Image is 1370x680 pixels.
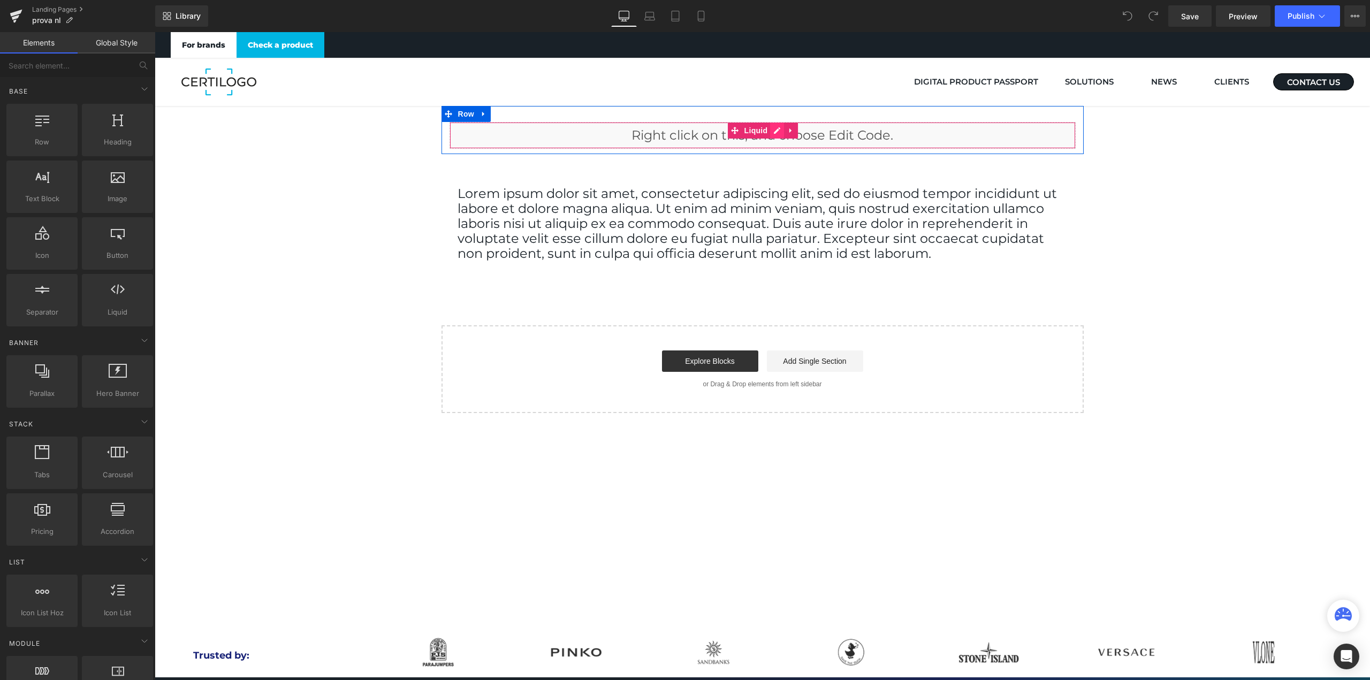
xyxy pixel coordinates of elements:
[1181,11,1199,22] span: Save
[629,90,643,106] a: Expand / Collapse
[637,5,663,27] a: Laptop
[8,86,29,96] span: Base
[304,348,912,356] p: or Drag & Drop elements from left sidebar
[8,638,41,648] span: Module
[1046,41,1108,57] a: CLIENTS
[85,388,150,399] span: Hero Banner
[176,11,201,21] span: Library
[1132,45,1185,55] span: CONTACT US
[85,136,150,148] span: Heading
[611,5,637,27] a: Desktop
[10,250,74,261] span: Icon
[1334,644,1359,669] div: Open Intercom Messenger
[10,526,74,537] span: Pricing
[301,74,322,90] span: Row
[663,5,688,27] a: Tablet
[155,5,208,27] a: New Library
[897,41,972,57] a: SOLUTIONS
[910,44,959,55] span: SOLUTIONS
[303,154,913,229] p: Lorem ipsum dolor sit amet, consectetur adipiscing elit, sed do eiusmod tempor incididunt ut labo...
[39,617,95,630] span: Trusted by:
[85,526,150,537] span: Accordion
[587,90,616,106] span: Liquid
[32,16,61,25] span: prova nl
[1229,11,1258,22] span: Preview
[1344,5,1366,27] button: More
[996,44,1022,55] span: NEWS
[85,607,150,618] span: Icon List
[10,607,74,618] span: Icon List Hoz
[8,338,40,348] span: Banner
[1275,5,1340,27] button: Publish
[983,41,1036,57] a: NEWS
[8,557,26,567] span: List
[1288,12,1314,20] span: Publish
[759,44,884,55] span: DIGITAL PRODUCT PASSPORT
[1119,42,1199,58] a: CONTACT US
[1143,5,1164,27] button: Redo
[32,5,155,14] a: Landing Pages
[85,193,150,204] span: Image
[78,32,155,54] a: Global Style
[688,5,714,27] a: Mobile
[322,74,336,90] a: Expand / Collapse
[8,419,34,429] span: Stack
[85,307,150,318] span: Liquid
[507,318,604,340] a: Explore Blocks
[1216,5,1270,27] a: Preview
[10,469,74,480] span: Tabs
[10,193,74,204] span: Text Block
[746,41,897,57] a: DIGITAL PRODUCT PASSPORT
[1117,5,1138,27] button: Undo
[16,26,112,74] img: certilogo-commerce
[10,136,74,148] span: Row
[612,318,709,340] a: Add Single Section
[10,388,74,399] span: Parallax
[10,307,74,318] span: Separator
[85,250,150,261] span: Button
[85,469,150,480] span: Carousel
[1060,44,1094,55] span: CLIENTS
